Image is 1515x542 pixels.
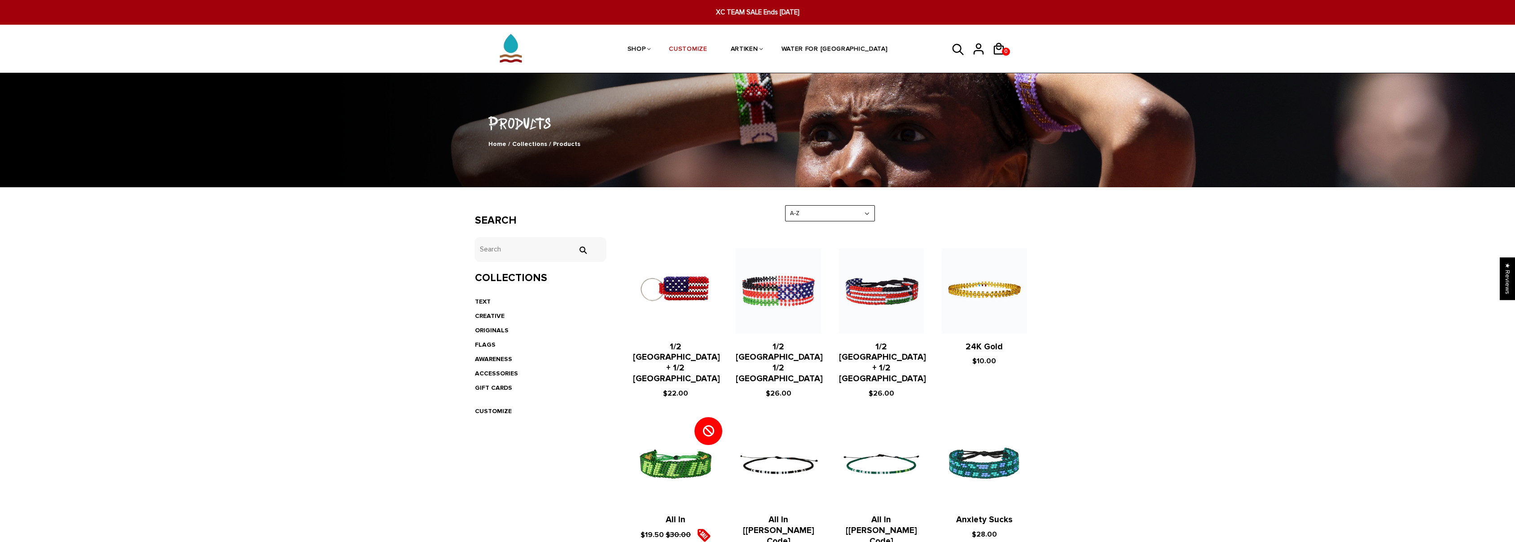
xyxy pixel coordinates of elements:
a: AWARENESS [475,355,512,363]
span: $26.00 [766,389,791,398]
a: Home [488,140,506,148]
a: Anxiety Sucks [956,515,1013,525]
a: ORIGINALS [475,326,509,334]
a: TEXT [475,298,491,305]
span: XC TEAM SALE Ends [DATE] [460,7,1055,18]
a: 0 [992,58,1012,60]
input: Search [574,246,592,254]
div: Click to open Judge.me floating reviews tab [1500,257,1515,300]
span: $26.00 [869,389,894,398]
a: CREATIVE [475,312,505,320]
a: Collections [512,140,547,148]
a: ACCESSORIES [475,370,518,377]
a: 1/2 [GEOGRAPHIC_DATA] 1/2 [GEOGRAPHIC_DATA] [736,342,823,384]
a: 1/2 [GEOGRAPHIC_DATA] + 1/2 [GEOGRAPHIC_DATA] [839,342,926,384]
h1: Products [475,111,1041,135]
span: $19.50 [641,530,664,539]
span: 0 [1002,45,1010,58]
span: $22.00 [663,389,688,398]
a: FLAGS [475,341,496,348]
s: $30.00 [666,530,691,539]
a: CUSTOMIZE [475,407,512,415]
a: WATER FOR [GEOGRAPHIC_DATA] [782,26,888,74]
img: sale5.png [697,529,711,542]
a: 1/2 [GEOGRAPHIC_DATA] + 1/2 [GEOGRAPHIC_DATA] [633,342,720,384]
a: CUSTOMIZE [669,26,707,74]
span: / [549,140,551,148]
a: SHOP [628,26,646,74]
span: $28.00 [972,530,997,539]
span: / [508,140,510,148]
a: All In [666,515,685,525]
h3: Collections [475,272,606,285]
input: Search [475,237,606,262]
h3: Search [475,214,606,227]
a: 24K Gold [966,342,1003,352]
span: $10.00 [972,357,996,366]
span: Products [553,140,580,148]
a: GIFT CARDS [475,384,512,392]
a: ARTIKEN [731,26,758,74]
